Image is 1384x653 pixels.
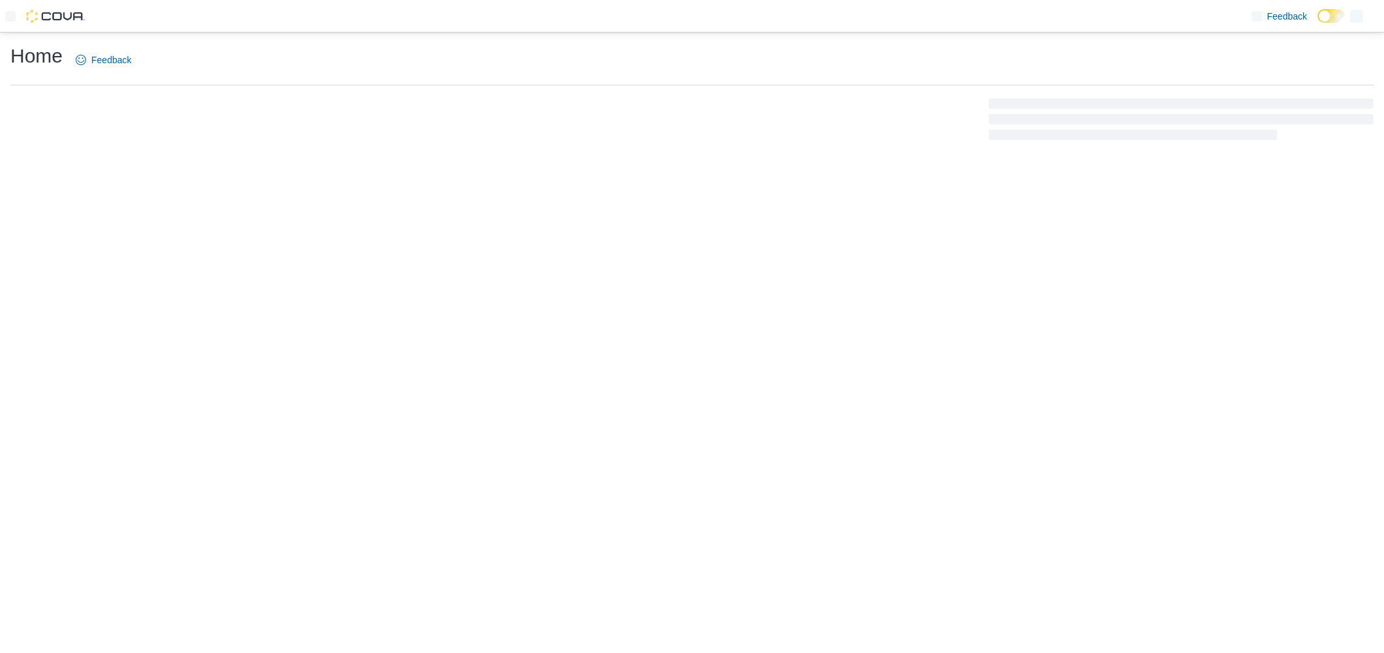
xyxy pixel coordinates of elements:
[70,47,136,73] a: Feedback
[1317,9,1345,23] input: Dark Mode
[989,101,1374,143] span: Loading
[1267,10,1307,23] span: Feedback
[26,10,85,23] img: Cova
[1246,3,1312,29] a: Feedback
[10,43,63,69] h1: Home
[91,53,131,66] span: Feedback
